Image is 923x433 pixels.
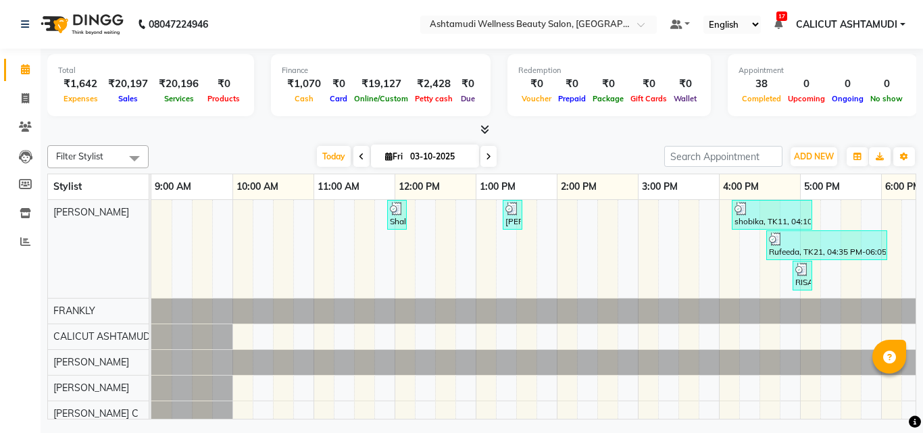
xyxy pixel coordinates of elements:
div: ₹1,070 [282,76,326,92]
div: RISANA, TK16, 04:55 PM-05:10 PM, Eyebrows Threading [794,263,811,288]
img: logo [34,5,127,43]
button: ADD NEW [791,147,837,166]
span: Due [457,94,478,103]
div: Finance [282,65,480,76]
div: ₹0 [326,76,351,92]
div: ₹2,428 [411,76,456,92]
span: Cash [291,94,317,103]
span: Prepaid [555,94,589,103]
div: ₹0 [589,76,627,92]
span: FRANKLY [53,305,95,317]
div: ₹0 [518,76,555,92]
span: [PERSON_NAME] [53,206,129,218]
div: Shalha, TK03, 11:55 AM-12:10 PM, Eyebrows Threading [389,202,405,228]
a: 5:00 PM [801,177,843,197]
div: 0 [867,76,906,92]
span: [PERSON_NAME] [53,382,129,394]
div: [PERSON_NAME], TK06, 01:20 PM-01:35 PM, Eyebrows Threading [504,202,521,228]
div: ₹0 [555,76,589,92]
span: Expenses [60,94,101,103]
span: Wallet [670,94,700,103]
span: CALICUT ASHTAMUDI [796,18,897,32]
span: Today [317,146,351,167]
span: Filter Stylist [56,151,103,161]
div: ₹0 [456,76,480,92]
a: 12:00 PM [395,177,443,197]
a: 4:00 PM [720,177,762,197]
div: ₹20,196 [153,76,204,92]
a: 1:00 PM [476,177,519,197]
div: ₹0 [627,76,670,92]
div: Total [58,65,243,76]
span: Services [161,94,197,103]
span: Gift Cards [627,94,670,103]
span: [PERSON_NAME] [53,356,129,368]
a: 3:00 PM [639,177,681,197]
div: 38 [739,76,784,92]
span: No show [867,94,906,103]
span: ADD NEW [794,151,834,161]
a: 17 [774,18,782,30]
a: 2:00 PM [557,177,600,197]
span: CALICUT ASHTAMUDI [53,330,153,342]
div: ₹1,642 [58,76,103,92]
span: Products [204,94,243,103]
span: Fri [382,151,406,161]
a: 11:00 AM [314,177,363,197]
span: 17 [776,11,787,21]
input: 2025-10-03 [406,147,474,167]
div: Appointment [739,65,906,76]
span: Sales [115,94,141,103]
div: ₹0 [204,76,243,92]
span: [PERSON_NAME] C [53,407,139,419]
span: Voucher [518,94,555,103]
b: 08047224946 [149,5,208,43]
span: Card [326,94,351,103]
div: 0 [828,76,867,92]
span: Stylist [53,180,82,193]
span: Ongoing [828,94,867,103]
span: Package [589,94,627,103]
div: 0 [784,76,828,92]
iframe: chat widget [866,379,909,419]
span: Online/Custom [351,94,411,103]
input: Search Appointment [664,146,782,167]
div: Redemption [518,65,700,76]
span: Petty cash [411,94,456,103]
a: 10:00 AM [233,177,282,197]
span: Upcoming [784,94,828,103]
div: Rufeeda, TK21, 04:35 PM-06:05 PM, Normal Cleanup,Chin Threading,Upper Lip Threading [768,232,886,258]
div: ₹20,197 [103,76,153,92]
span: Completed [739,94,784,103]
div: shobika, TK11, 04:10 PM-05:10 PM, Spa Pedicure [733,202,811,228]
div: ₹19,127 [351,76,411,92]
a: 9:00 AM [151,177,195,197]
div: ₹0 [670,76,700,92]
